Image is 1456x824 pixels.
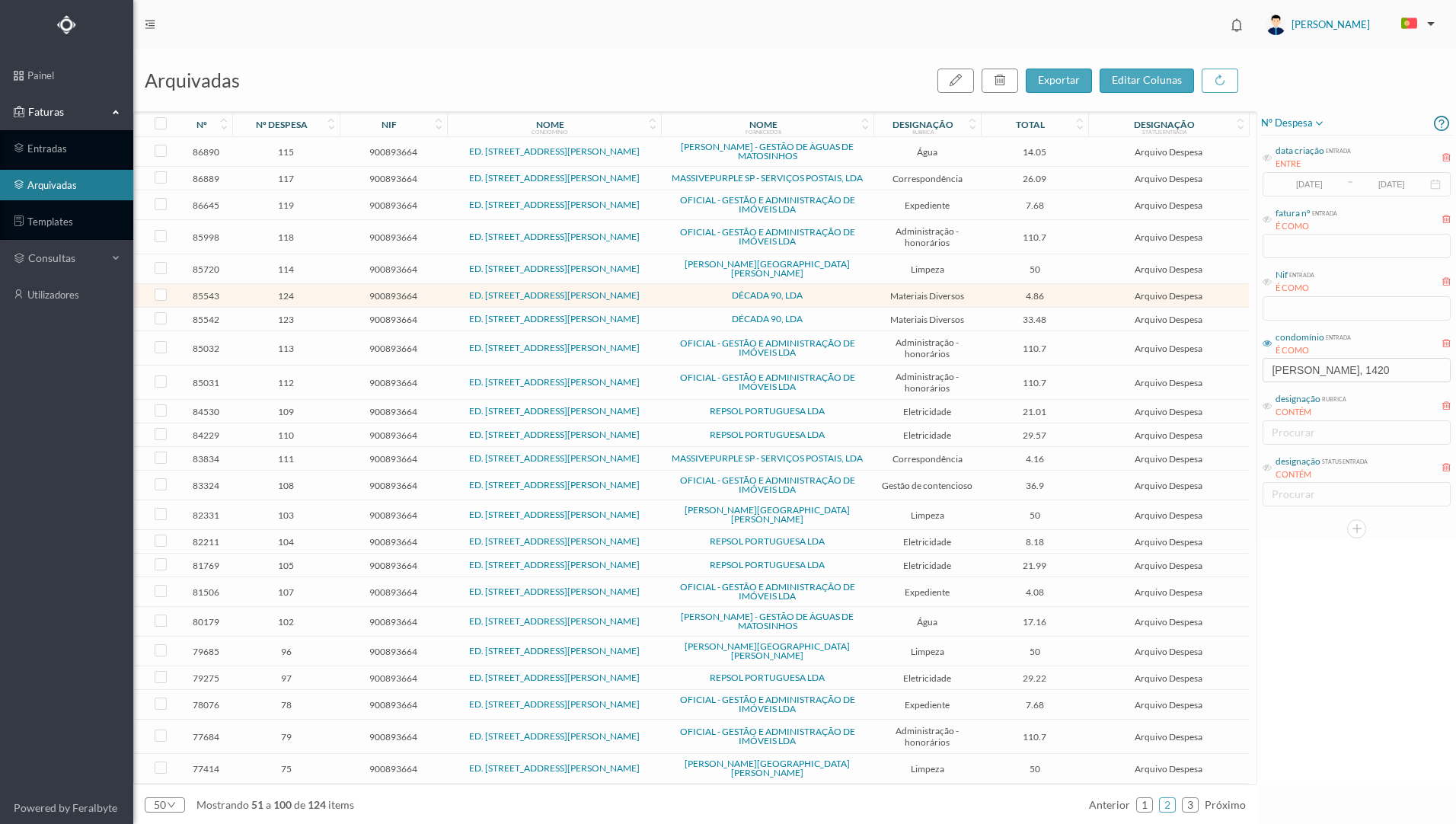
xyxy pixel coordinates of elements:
span: 900893664 [343,699,443,711]
span: 124 [236,290,336,302]
button: exportar [1026,69,1092,93]
div: ENTRE [1276,158,1351,171]
a: ED. [STREET_ADDRESS][PERSON_NAME] [469,615,640,627]
a: OFICIAL - GESTÃO E ADMINISTRAÇÃO DE IMÓVEIS LDA [680,694,855,714]
span: consultas [28,251,104,266]
a: MASSIVEPURPLE SP - SERVIÇOS POSTAIS, LDA [672,452,863,464]
span: 900893664 [343,453,443,465]
span: 104 [236,536,336,548]
span: 118 [236,232,336,243]
span: 4.08 [985,586,1084,598]
span: nº despesa [1261,114,1325,133]
div: status entrada [1142,129,1187,135]
a: [PERSON_NAME][GEOGRAPHIC_DATA][PERSON_NAME] [685,504,850,525]
li: 2 [1159,797,1176,813]
span: 79 [236,731,336,743]
span: 85031 [183,377,228,388]
a: ED. [STREET_ADDRESS][PERSON_NAME] [469,730,640,742]
span: 100 [271,798,294,811]
span: 7.68 [985,699,1084,711]
div: total [1016,119,1045,130]
a: ED. [STREET_ADDRESS][PERSON_NAME] [469,429,640,440]
a: 1 [1137,794,1152,816]
a: OFICIAL - GESTÃO E ADMINISTRAÇÃO DE IMÓVEIS LDA [680,726,855,746]
span: de [294,798,305,811]
a: ED. [STREET_ADDRESS][PERSON_NAME] [469,509,640,520]
span: Eletricidade [877,560,977,571]
span: Expediente [877,586,977,598]
span: Expediente [877,200,977,211]
span: 111 [236,453,336,465]
span: Arquivo Despesa [1092,480,1245,491]
span: anterior [1089,798,1130,811]
span: 96 [236,646,336,657]
span: Arquivo Despesa [1092,377,1245,388]
span: Administração - honorários [877,225,977,248]
div: fatura nº [1276,206,1311,220]
span: 86889 [183,173,228,184]
span: 113 [236,343,336,354]
span: Eletricidade [877,672,977,684]
button: editar colunas [1100,69,1194,93]
span: 900893664 [343,232,443,243]
a: ED. [STREET_ADDRESS][PERSON_NAME] [469,231,640,242]
span: 117 [236,173,336,184]
a: ED. [STREET_ADDRESS][PERSON_NAME] [469,586,640,597]
div: entrada [1324,144,1351,155]
span: 97 [236,672,336,684]
span: Arquivo Despesa [1092,672,1245,684]
span: 51 [249,798,266,811]
span: arquivadas [145,69,240,91]
div: condomínio [532,129,568,135]
span: 86645 [183,200,228,211]
span: exportar [1038,73,1080,86]
span: 110.7 [985,377,1084,388]
span: 900893664 [343,173,443,184]
div: É COMO [1276,220,1337,233]
div: 50 [154,794,166,816]
a: ED. [STREET_ADDRESS][PERSON_NAME] [469,452,640,464]
span: items [328,798,354,811]
span: 86890 [183,146,228,158]
span: 900893664 [343,480,443,491]
span: Água [877,616,977,628]
a: ED. [STREET_ADDRESS][PERSON_NAME] [469,698,640,710]
img: Logo [57,15,76,34]
div: nome [536,119,564,130]
span: 77684 [183,731,228,743]
a: ED. [STREET_ADDRESS][PERSON_NAME] [469,405,640,417]
span: 900893664 [343,290,443,302]
span: Arquivo Despesa [1092,731,1245,743]
span: 84229 [183,430,228,441]
span: Arquivo Despesa [1092,560,1245,571]
a: [PERSON_NAME] - GESTÃO DE ÁGUAS DE MATOSINHOS [681,611,854,631]
span: 900893664 [343,672,443,684]
div: status entrada [1320,455,1368,466]
i: icon: bell [1227,15,1247,35]
span: Correspondência [877,453,977,465]
span: 82211 [183,536,228,548]
span: Expediente [877,699,977,711]
a: REPSOL PORTUGUESA LDA [710,535,825,547]
span: 83834 [183,453,228,465]
span: 123 [236,314,336,325]
span: Limpeza [877,646,977,657]
span: 102 [236,616,336,628]
span: 14.05 [985,146,1084,158]
span: Arquivo Despesa [1092,232,1245,243]
span: 21.99 [985,560,1084,571]
a: OFICIAL - GESTÃO E ADMINISTRAÇÃO DE IMÓVEIS LDA [680,194,855,215]
span: 900893664 [343,430,443,441]
span: 78076 [183,699,228,711]
span: Eletricidade [877,430,977,441]
span: Administração - honorários [877,371,977,394]
span: 900893664 [343,560,443,571]
span: 84530 [183,406,228,417]
li: 3 [1182,797,1199,813]
span: 80179 [183,616,228,628]
a: ED. [STREET_ADDRESS][PERSON_NAME] [469,535,640,547]
span: 900893664 [343,586,443,598]
span: Arquivo Despesa [1092,430,1245,441]
span: 85542 [183,314,228,325]
a: DÉCADA 90, LDA [732,289,803,301]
